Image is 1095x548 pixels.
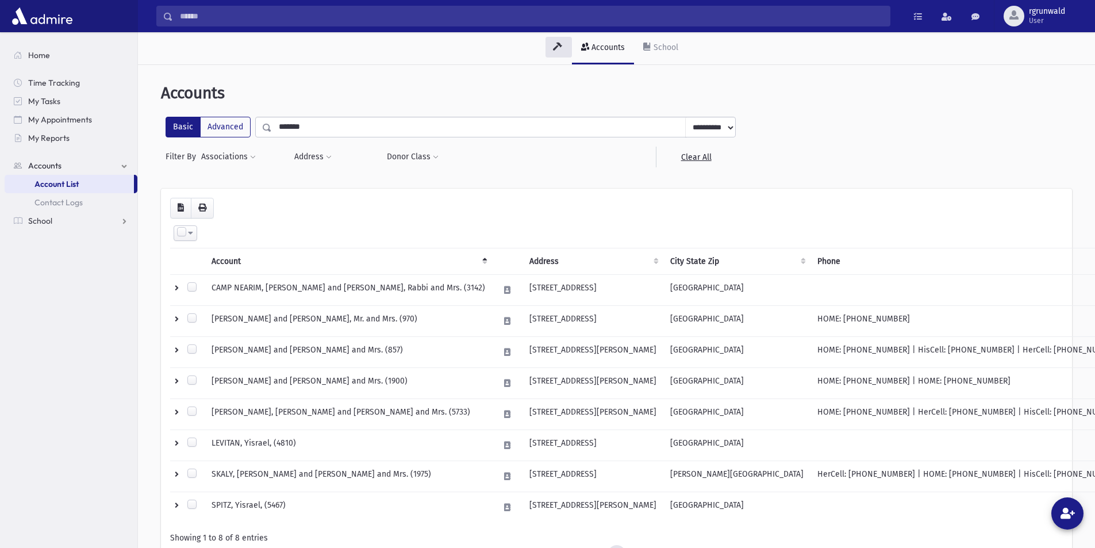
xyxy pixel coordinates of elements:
a: Accounts [5,156,137,175]
a: Account List [5,175,134,193]
th: City State Zip : activate to sort column ascending [663,248,810,274]
a: My Appointments [5,110,137,129]
a: School [5,212,137,230]
td: [STREET_ADDRESS] [522,305,663,336]
td: CAMP NEARIM, [PERSON_NAME] and [PERSON_NAME], Rabbi and Mrs. (3142) [205,274,492,305]
span: Contact Logs [34,197,83,208]
th: Address : activate to sort column ascending [522,248,663,274]
a: School [634,32,687,64]
td: [STREET_ADDRESS][PERSON_NAME] [522,367,663,398]
td: [STREET_ADDRESS][PERSON_NAME] [522,492,663,523]
td: [STREET_ADDRESS] [522,461,663,492]
div: Accounts [589,43,625,52]
td: [PERSON_NAME], [PERSON_NAME] and [PERSON_NAME] and Mrs. (5733) [205,398,492,430]
a: Clear All [656,147,736,167]
input: Search [173,6,890,26]
td: [GEOGRAPHIC_DATA] [663,336,810,367]
td: [GEOGRAPHIC_DATA] [663,492,810,523]
label: Advanced [200,117,251,137]
a: Accounts [572,32,634,64]
td: [PERSON_NAME][GEOGRAPHIC_DATA] [663,461,810,492]
label: Basic [166,117,201,137]
td: [STREET_ADDRESS] [522,430,663,461]
span: Account List [34,179,79,189]
td: SKALY, [PERSON_NAME] and [PERSON_NAME] and Mrs. (1975) [205,461,492,492]
td: [PERSON_NAME] and [PERSON_NAME], Mr. and Mrs. (970) [205,305,492,336]
span: Time Tracking [28,78,80,88]
td: [PERSON_NAME] and [PERSON_NAME] and Mrs. (1900) [205,367,492,398]
span: My Tasks [28,96,60,106]
a: My Tasks [5,92,137,110]
span: My Reports [28,133,70,143]
a: Home [5,46,137,64]
span: My Appointments [28,114,92,125]
img: AdmirePro [9,5,75,28]
td: [GEOGRAPHIC_DATA] [663,305,810,336]
a: My Reports [5,129,137,147]
th: Account: activate to sort column descending [205,248,492,274]
span: Home [28,50,50,60]
div: Showing 1 to 8 of 8 entries [170,532,1063,544]
button: Address [294,147,332,167]
td: [STREET_ADDRESS][PERSON_NAME] [522,398,663,430]
span: rgrunwald [1029,7,1065,16]
td: LEVITAN, Yisrael, (4810) [205,430,492,461]
span: User [1029,16,1065,25]
span: School [28,216,52,226]
button: CSV [170,198,191,219]
div: FilterModes [166,117,251,137]
div: School [651,43,678,52]
td: [GEOGRAPHIC_DATA] [663,430,810,461]
a: Contact Logs [5,193,137,212]
td: [GEOGRAPHIC_DATA] [663,398,810,430]
button: Print [191,198,214,219]
button: Donor Class [386,147,439,167]
td: SPITZ, Yisrael, (5467) [205,492,492,523]
span: Accounts [28,160,62,171]
a: Time Tracking [5,74,137,92]
td: [PERSON_NAME] and [PERSON_NAME] and Mrs. (857) [205,336,492,367]
td: [STREET_ADDRESS][PERSON_NAME] [522,336,663,367]
td: [GEOGRAPHIC_DATA] [663,367,810,398]
span: Accounts [161,83,225,102]
span: Filter By [166,151,201,163]
td: [GEOGRAPHIC_DATA] [663,274,810,305]
button: Associations [201,147,256,167]
td: [STREET_ADDRESS] [522,274,663,305]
